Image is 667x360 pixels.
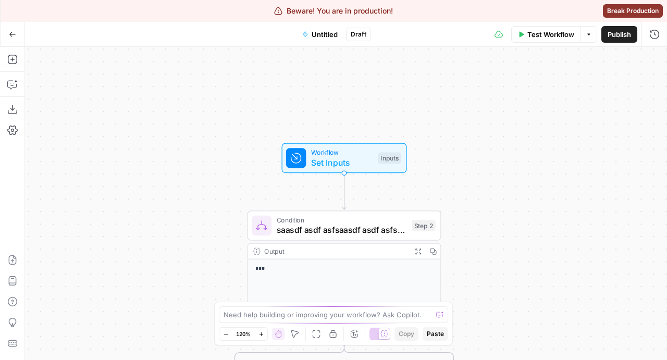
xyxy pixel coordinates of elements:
[277,224,407,236] span: saasdf asdf asfsaasdf asdf asfsaasdf asdf [PERSON_NAME] asdf asf
[607,6,659,16] span: Break Production
[427,329,444,339] span: Paste
[603,4,663,18] button: Break Production
[527,29,574,40] span: Test Workflow
[399,329,414,339] span: Copy
[423,327,448,341] button: Paste
[274,6,393,16] div: Beware! You are in production!
[296,26,344,43] button: Untitled
[277,215,407,225] span: Condition
[342,173,346,209] g: Edge from start to step_2
[351,30,366,39] span: Draft
[311,156,373,169] span: Set Inputs
[248,210,441,343] div: Conditionsaasdf asdf asfsaasdf asdf asfsaasdf asdf [PERSON_NAME] asdf asfStep 2Output***
[236,330,251,338] span: 120%
[378,153,401,164] div: Inputs
[264,246,407,256] div: Output
[601,26,637,43] button: Publish
[248,143,441,173] div: WorkflowSet InputsInputs
[511,26,580,43] button: Test Workflow
[608,29,631,40] span: Publish
[311,147,373,157] span: Workflow
[312,29,338,40] span: Untitled
[412,220,436,231] div: Step 2
[394,327,418,341] button: Copy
